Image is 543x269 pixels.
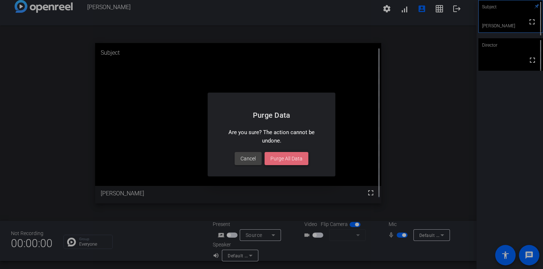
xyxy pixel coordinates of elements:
p: Are you sure? The action cannot be undone. [219,128,324,145]
span: Purge All Data [270,155,303,163]
h1: Purge Data [216,101,327,124]
button: Cancel [235,152,262,165]
span: Cancel [240,155,256,163]
button: Purge All Data [265,152,308,165]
